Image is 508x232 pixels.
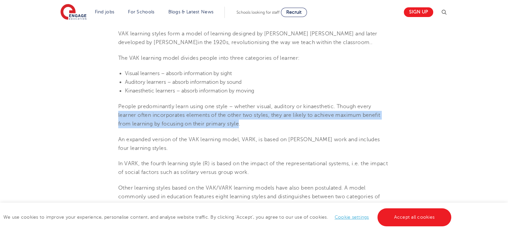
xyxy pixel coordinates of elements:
[118,161,388,175] span: In VARK, the fourth learning style (R) is based on the impact of the representational systems, i....
[128,9,154,14] a: For Schools
[168,9,214,14] a: Blogs & Latest News
[125,70,232,76] span: Visual learners – absorb information by sight
[236,10,280,15] span: Schools looking for staff
[3,215,453,220] span: We use cookies to improve your experience, personalise content, and analyse website traffic. By c...
[198,39,371,45] span: in the 1920s, revolutionising the way we teach within the classroom.
[335,215,369,220] a: Cookie settings
[60,4,87,21] img: Engage Education
[118,103,380,127] span: People predominantly learn using one style – whether visual, auditory or kinaesthetic. Though eve...
[281,8,307,17] a: Recruit
[118,31,377,45] span: VAK learning styles form a model of learning designed by [PERSON_NAME] [PERSON_NAME] and later de...
[95,9,115,14] a: Find jobs
[125,79,241,85] span: Auditory learners – absorb information by sound
[125,88,254,94] span: Kinaesthetic learners – absorb information by moving
[404,7,433,17] a: Sign up
[118,137,380,151] span: An expanded version of the VAK learning model, VARK, is based on [PERSON_NAME] work and includes ...
[118,55,300,61] span: The VAK learning model divides people into three categories of learner:
[118,185,383,217] span: Other learning styles based on the VAK/VARK learning models have also been postulated. A model co...
[377,208,452,226] a: Accept all cookies
[286,10,302,15] span: Recruit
